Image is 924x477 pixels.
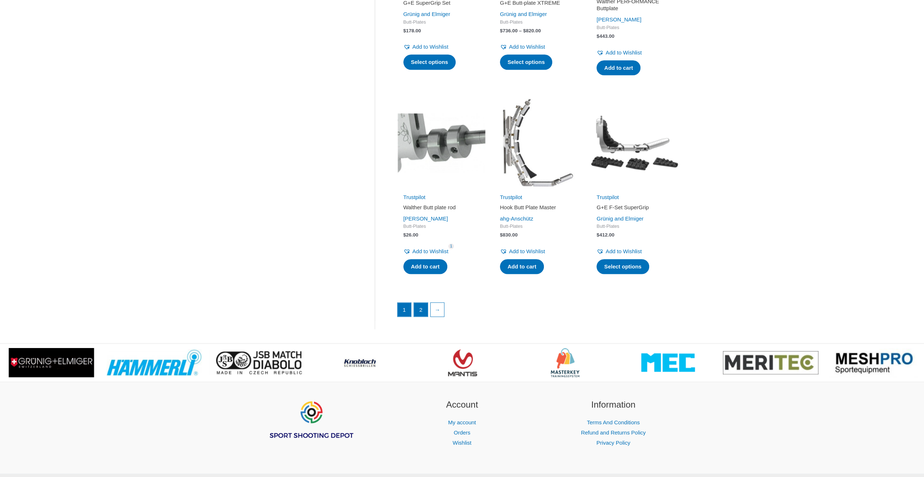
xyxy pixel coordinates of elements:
[597,48,642,58] a: Add to Wishlist
[500,246,545,256] a: Add to Wishlist
[403,204,480,214] a: Walther Butt plate rod
[403,259,447,274] a: Add to cart: “Walther Butt plate rod”
[606,49,642,56] span: Add to Wishlist
[403,42,448,52] a: Add to Wishlist
[395,417,529,448] nav: Account
[519,28,522,33] span: –
[500,215,533,222] a: ahg-Anschütz
[509,248,545,254] span: Add to Wishlist
[395,398,529,448] aside: Footer Widget 2
[500,223,576,230] span: Butt-Plates
[403,28,421,33] bdi: 178.00
[500,232,503,238] span: $
[597,25,673,31] span: Butt-Plates
[500,28,518,33] bdi: 736.00
[581,429,646,436] a: Refund and Returns Policy
[523,28,541,33] bdi: 820.00
[397,98,486,187] img: Walther Butt plate rod
[597,60,640,76] a: Add to cart: “Walther PERFORMANCE Buttplate”
[606,248,642,254] span: Add to Wishlist
[493,98,583,187] img: Hook Butt Plate Master
[397,302,680,320] nav: Product Pagination
[403,54,456,70] a: Select options for “G+E SuperGrip Set”
[454,429,471,436] a: Orders
[403,215,448,222] a: [PERSON_NAME]
[500,28,503,33] span: $
[448,243,454,249] span: 1
[547,398,680,412] h2: Information
[244,398,378,457] aside: Footer Widget 1
[597,33,599,39] span: $
[590,98,679,187] img: G+E F-Set SuperGrip
[587,419,640,425] a: Terms And Conditions
[403,19,480,25] span: Butt-Plates
[500,11,547,17] a: Grünig and Elmiger
[403,11,450,17] a: Grünig and Elmiger
[597,232,614,238] bdi: 412.00
[453,440,472,446] a: Wishlist
[597,232,599,238] span: $
[403,28,406,33] span: $
[398,303,411,316] span: Page 1
[500,42,545,52] a: Add to Wishlist
[597,194,619,200] a: Trustpilot
[547,398,680,448] aside: Footer Widget 3
[500,232,518,238] bdi: 830.00
[523,28,526,33] span: $
[395,398,529,412] h2: Account
[412,44,448,50] span: Add to Wishlist
[448,419,476,425] a: My account
[597,204,673,214] a: G+E F-Set SuperGrip
[597,215,643,222] a: Grünig and Elmiger
[414,303,428,316] a: Page 2
[597,33,614,39] bdi: 443.00
[500,19,576,25] span: Butt-Plates
[403,246,448,256] a: Add to Wishlist
[597,16,641,23] a: [PERSON_NAME]
[431,303,444,316] a: →
[597,223,673,230] span: Butt-Plates
[403,232,418,238] bdi: 26.00
[509,44,545,50] span: Add to Wishlist
[597,246,642,256] a: Add to Wishlist
[597,259,649,274] a: Select options for “G+E F-Set SuperGrip”
[500,54,553,70] a: Select options for “G+E Butt-plate XTREME”
[500,204,576,211] h2: Hook Butt Plate Master
[403,204,480,211] h2: Walther Butt plate rod
[547,417,680,448] nav: Information
[596,440,630,446] a: Privacy Policy
[412,248,448,254] span: Add to Wishlist
[597,204,673,211] h2: G+E F-Set SuperGrip
[403,194,426,200] a: Trustpilot
[403,223,480,230] span: Butt-Plates
[403,232,406,238] span: $
[500,259,544,274] a: Add to cart: “Hook Butt Plate Master”
[500,194,522,200] a: Trustpilot
[500,204,576,214] a: Hook Butt Plate Master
